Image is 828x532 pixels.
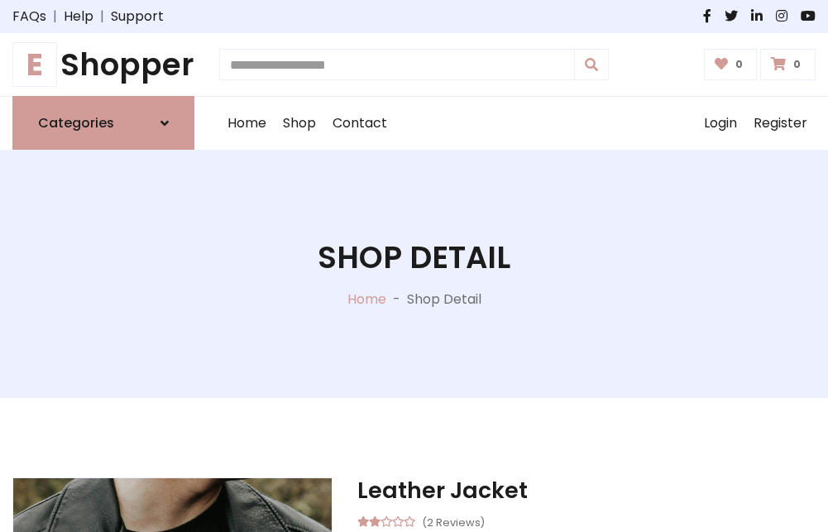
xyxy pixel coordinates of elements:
[12,46,194,83] a: EShopper
[219,97,275,150] a: Home
[318,239,510,276] h1: Shop Detail
[46,7,64,26] span: |
[745,97,816,150] a: Register
[12,46,194,83] h1: Shopper
[760,49,816,80] a: 0
[64,7,93,26] a: Help
[12,7,46,26] a: FAQs
[111,7,164,26] a: Support
[12,42,57,87] span: E
[704,49,758,80] a: 0
[386,290,407,309] p: -
[422,511,485,531] small: (2 Reviews)
[696,97,745,150] a: Login
[347,290,386,309] a: Home
[93,7,111,26] span: |
[12,96,194,150] a: Categories
[731,57,747,72] span: 0
[407,290,481,309] p: Shop Detail
[324,97,395,150] a: Contact
[275,97,324,150] a: Shop
[357,477,816,504] h3: Leather Jacket
[789,57,805,72] span: 0
[38,115,114,131] h6: Categories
